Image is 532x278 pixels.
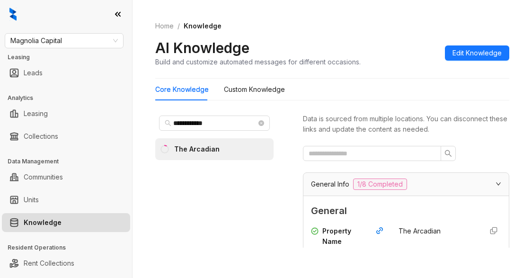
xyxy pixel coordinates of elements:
h3: Resident Operations [8,243,132,252]
span: Edit Knowledge [452,48,502,58]
span: close-circle [258,120,264,126]
div: Build and customize automated messages for different occasions. [155,57,361,67]
h3: Analytics [8,94,132,102]
div: Custom Knowledge [224,84,285,95]
h2: AI Knowledge [155,39,249,57]
a: Leasing [24,104,48,123]
div: The name of the property or apartment complex. [322,247,387,274]
span: Knowledge [184,22,222,30]
li: Units [2,190,130,209]
a: Collections [24,127,58,146]
li: Rent Collections [2,254,130,273]
div: The Arcadian [174,144,220,154]
div: General Info1/8 Completed [303,173,509,196]
div: Data is sourced from multiple locations. You can disconnect these links and update the content as... [303,114,509,135]
h3: Data Management [8,157,132,166]
img: logo [9,8,17,21]
a: Units [24,190,39,209]
a: Leads [24,63,43,82]
span: expanded [496,181,501,187]
li: Leasing [2,104,130,123]
div: Core Knowledge [155,84,209,95]
div: Property Name [322,226,387,247]
h3: Leasing [8,53,132,62]
li: Knowledge [2,213,130,232]
li: Leads [2,63,130,82]
a: Knowledge [24,213,62,232]
a: Home [153,21,176,31]
a: Communities [24,168,63,187]
span: search [444,150,452,157]
span: search [165,120,171,126]
span: 1/8 Completed [353,179,407,190]
li: Collections [2,127,130,146]
span: Magnolia Capital [10,34,118,48]
li: / [177,21,180,31]
span: General [311,204,501,218]
span: The Arcadian [399,227,441,235]
button: Edit Knowledge [445,45,509,61]
a: Rent Collections [24,254,74,273]
span: General Info [311,179,349,189]
li: Communities [2,168,130,187]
